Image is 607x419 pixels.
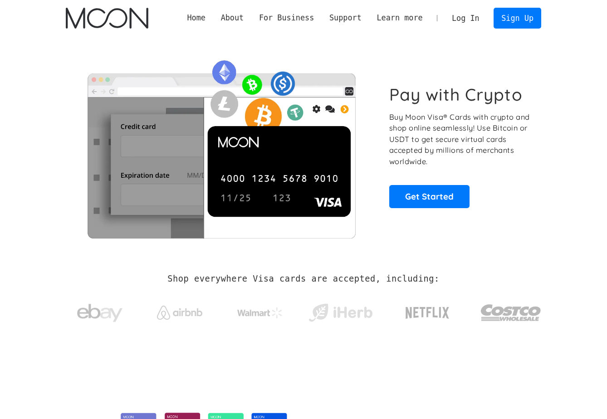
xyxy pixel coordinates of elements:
div: Learn more [377,12,422,24]
a: Walmart [226,298,294,323]
a: Airbnb [146,297,214,324]
img: Netflix [405,302,450,324]
img: ebay [77,299,122,327]
a: iHerb [307,292,374,329]
img: Airbnb [157,306,202,320]
p: Buy Moon Visa® Cards with crypto and shop online seamlessly! Use Bitcoin or USDT to get secure vi... [389,112,531,167]
h2: Shop everywhere Visa cards are accepted, including: [167,274,439,284]
img: iHerb [307,301,374,325]
a: Get Started [389,185,470,208]
h1: Pay with Crypto [389,84,523,105]
a: Log In [444,8,487,28]
div: Support [329,12,362,24]
a: Netflix [387,292,468,329]
a: Costco [480,287,541,334]
img: Walmart [237,307,283,318]
img: Moon Cards let you spend your crypto anywhere Visa is accepted. [66,54,377,238]
div: For Business [259,12,314,24]
img: Moon Logo [66,8,148,29]
a: Home [180,12,213,24]
img: Costco [480,296,541,330]
a: Sign Up [494,8,541,28]
div: About [221,12,244,24]
a: ebay [66,290,133,332]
